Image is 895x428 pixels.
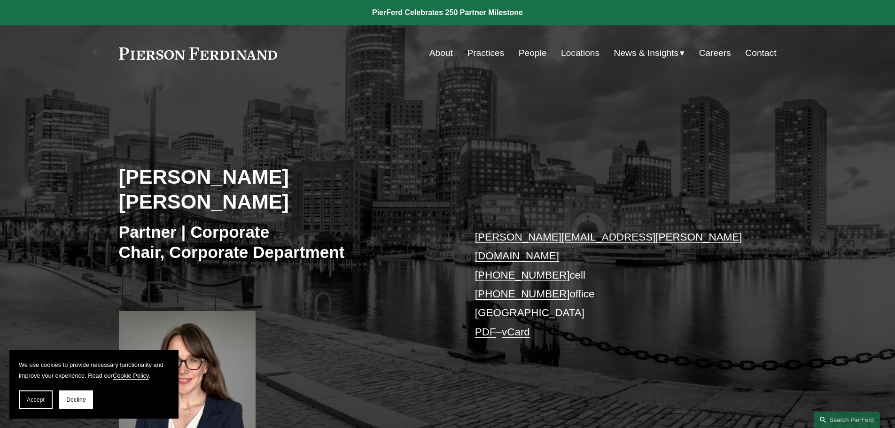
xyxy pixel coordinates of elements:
a: Locations [561,44,599,62]
a: [PERSON_NAME][EMAIL_ADDRESS][PERSON_NAME][DOMAIN_NAME] [475,231,742,262]
p: cell office [GEOGRAPHIC_DATA] – [475,228,749,342]
a: People [519,44,547,62]
button: Accept [19,390,53,409]
span: Decline [66,397,86,403]
a: Search this site [814,412,880,428]
span: Accept [27,397,45,403]
a: folder dropdown [614,44,685,62]
a: Careers [699,44,731,62]
p: We use cookies to provide necessary functionality and improve your experience. Read our . [19,359,169,381]
button: Decline [59,390,93,409]
a: Contact [745,44,776,62]
a: Practices [467,44,504,62]
h3: Partner | Corporate Chair, Corporate Department [119,222,448,263]
h2: [PERSON_NAME] [PERSON_NAME] [119,164,448,214]
a: About [429,44,453,62]
a: PDF [475,326,496,338]
a: vCard [502,326,530,338]
a: Cookie Policy [113,372,149,379]
a: [PHONE_NUMBER] [475,288,570,300]
section: Cookie banner [9,350,179,419]
span: News & Insights [614,45,679,62]
a: [PHONE_NUMBER] [475,269,570,281]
